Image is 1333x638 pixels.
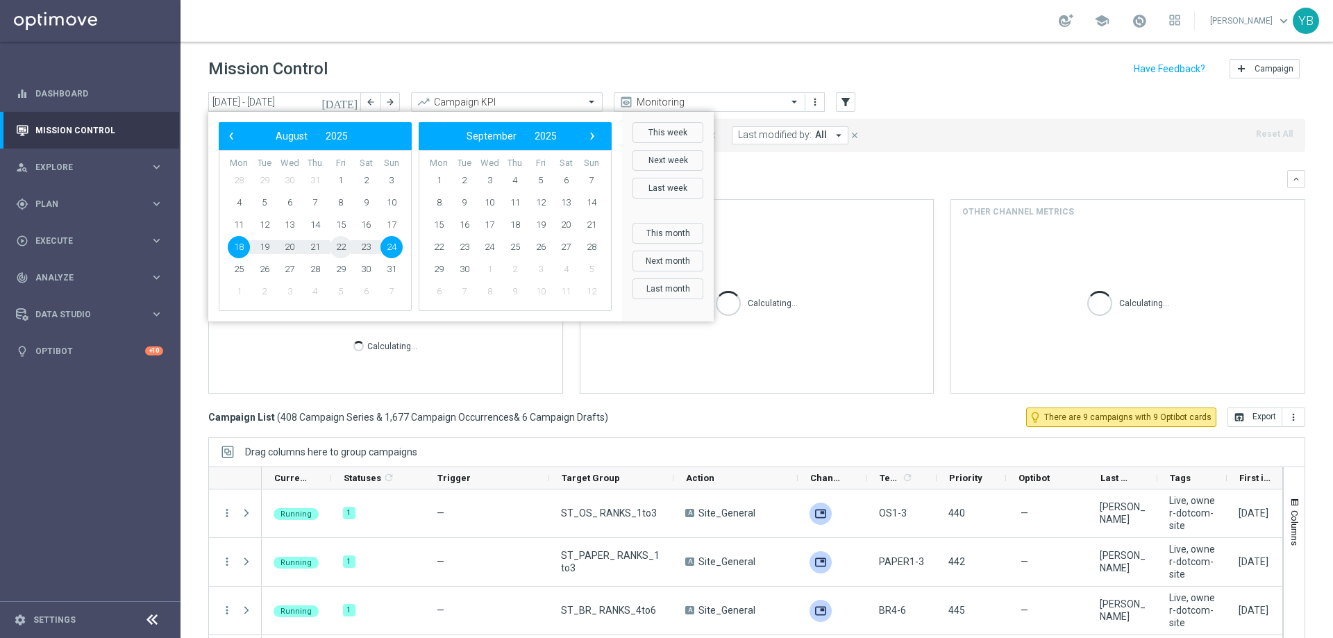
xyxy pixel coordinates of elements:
[280,607,312,616] span: Running
[555,258,577,280] span: 4
[16,271,28,284] i: track_changes
[808,94,822,110] button: more_vert
[330,258,352,280] span: 29
[1100,598,1146,623] div: John Bruzzese
[226,158,252,169] th: weekday
[504,192,526,214] span: 11
[530,214,552,236] span: 19
[810,503,832,525] img: Adobe SFTP Prod
[208,92,361,112] input: Select date range
[848,128,861,143] button: close
[16,235,150,247] div: Execute
[15,125,164,136] button: Mission Control
[478,236,501,258] span: 24
[150,234,163,247] i: keyboard_arrow_right
[839,96,852,108] i: filter_alt
[1029,411,1041,423] i: lightbulb_outline
[15,199,164,210] button: gps_fixed Plan keyboard_arrow_right
[504,214,526,236] span: 18
[35,75,163,112] a: Dashboard
[614,92,805,112] ng-select: Monitoring
[698,507,755,519] span: Site_General
[274,604,319,617] colored-tag: Running
[381,470,394,485] span: Calculate column
[343,555,355,568] div: 1
[561,604,656,616] span: ST_BR_ RANKS_4to6
[145,346,163,355] div: +10
[555,280,577,303] span: 11
[16,161,28,174] i: person_search
[278,214,301,236] span: 13
[380,214,403,236] span: 17
[330,214,352,236] span: 15
[344,473,381,483] span: Statuses
[228,169,250,192] span: 28
[355,236,377,258] span: 23
[366,97,376,107] i: arrow_back
[514,412,520,423] span: &
[276,131,308,142] span: August
[632,223,703,244] button: This month
[245,446,417,457] span: Drag columns here to group campaigns
[477,158,503,169] th: weekday
[815,129,827,141] span: All
[1288,412,1299,423] i: more_vert
[453,214,476,236] span: 16
[35,333,145,369] a: Optibot
[1134,64,1205,74] input: Have Feedback?
[698,555,755,568] span: Site_General
[1100,473,1134,483] span: Last Modified By
[1209,10,1293,31] a: [PERSON_NAME]keyboard_arrow_down
[253,169,276,192] span: 29
[437,473,471,483] span: Trigger
[208,112,714,321] bs-daterangepicker-container: calendar
[303,158,328,169] th: weekday
[1230,59,1300,78] button: add Campaign
[35,274,150,282] span: Analyze
[321,96,359,108] i: [DATE]
[1239,507,1268,519] div: 23 Aug 2025, Saturday
[367,339,417,352] p: Calculating...
[16,235,28,247] i: play_circle_outline
[277,158,303,169] th: weekday
[478,280,501,303] span: 8
[15,235,164,246] button: play_circle_outline Execute keyboard_arrow_right
[380,92,400,112] button: arrow_forward
[330,169,352,192] span: 1
[437,507,444,519] span: —
[385,97,395,107] i: arrow_forward
[428,214,450,236] span: 15
[555,236,577,258] span: 27
[1119,296,1169,309] p: Calculating...
[632,150,703,171] button: Next week
[35,237,150,245] span: Execute
[526,127,566,145] button: 2025
[16,112,163,149] div: Mission Control
[428,280,450,303] span: 6
[304,192,326,214] span: 7
[580,192,603,214] span: 14
[15,309,164,320] button: Data Studio keyboard_arrow_right
[503,158,528,169] th: weekday
[353,158,379,169] th: weekday
[411,92,603,112] ng-select: Campaign KPI
[1021,507,1028,519] span: —
[453,236,476,258] span: 23
[274,473,308,483] span: Current Status
[949,473,982,483] span: Priority
[686,473,714,483] span: Action
[580,258,603,280] span: 5
[632,251,703,271] button: Next month
[319,92,361,113] button: [DATE]
[453,192,476,214] span: 9
[810,600,832,622] img: Adobe SFTP Prod
[1289,510,1300,546] span: Columns
[605,411,608,423] span: )
[16,271,150,284] div: Analyze
[555,169,577,192] span: 6
[304,258,326,280] span: 28
[453,258,476,280] span: 30
[280,411,514,423] span: 408 Campaign Series & 1,677 Campaign Occurrences
[504,236,526,258] span: 25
